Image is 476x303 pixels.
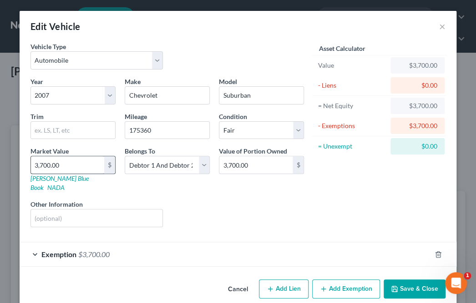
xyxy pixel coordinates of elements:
[398,81,437,90] div: $0.00
[439,21,446,32] button: ×
[30,42,66,51] label: Vehicle Type
[30,20,81,33] div: Edit Vehicle
[221,280,255,298] button: Cancel
[104,156,115,174] div: $
[31,122,115,139] input: ex. LS, LT, etc
[318,121,386,130] div: - Exemptions
[398,101,437,110] div: $3,700.00
[219,146,287,156] label: Value of Portion Owned
[219,87,304,104] input: ex. Altima
[30,174,89,191] a: [PERSON_NAME] Blue Book
[41,250,76,258] span: Exemption
[125,87,209,104] input: ex. Nissan
[78,250,110,258] span: $3,700.00
[398,121,437,130] div: $3,700.00
[293,156,304,174] div: $
[30,77,43,86] label: Year
[318,101,386,110] div: = Net Equity
[219,156,293,174] input: 0.00
[47,184,65,191] a: NADA
[312,279,380,298] button: Add Exemption
[31,156,104,174] input: 0.00
[125,147,155,155] span: Belongs To
[384,279,446,298] button: Save & Close
[125,78,141,85] span: Make
[318,81,386,90] div: - Liens
[125,112,147,121] label: Mileage
[219,77,237,86] label: Model
[398,142,437,151] div: $0.00
[445,272,467,294] iframe: Intercom live chat
[259,279,309,298] button: Add Lien
[30,112,44,121] label: Trim
[30,146,69,156] label: Market Value
[318,142,386,151] div: = Unexempt
[125,122,209,139] input: --
[30,199,83,209] label: Other Information
[219,112,247,121] label: Condition
[398,61,437,70] div: $3,700.00
[318,61,386,70] div: Value
[319,44,365,53] label: Asset Calculator
[31,209,162,227] input: (optional)
[464,272,471,279] span: 1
